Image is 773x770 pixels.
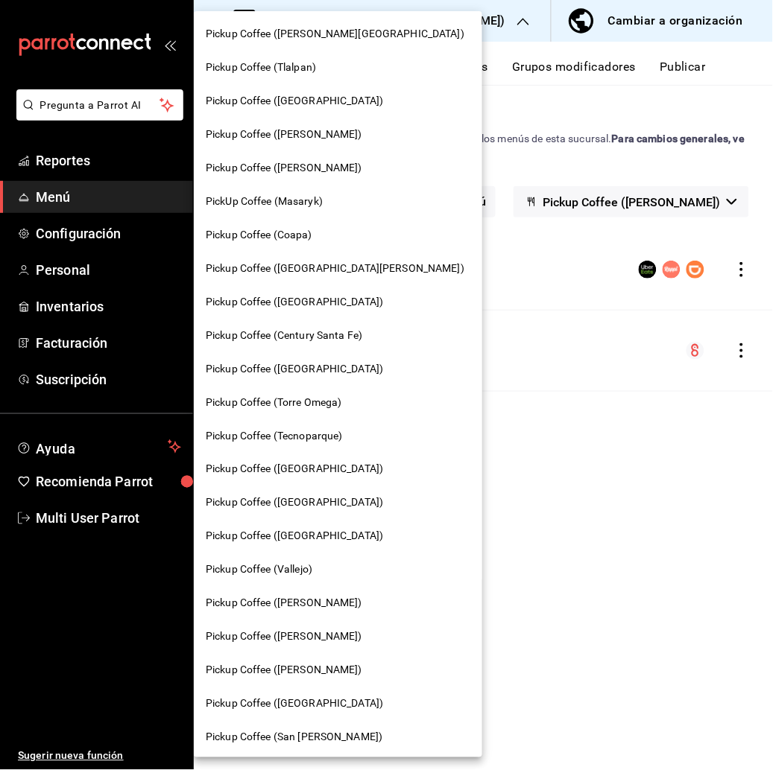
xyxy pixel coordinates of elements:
span: Pickup Coffee ([PERSON_NAME]) [206,629,362,645]
div: Pickup Coffee ([GEOGRAPHIC_DATA]) [194,352,482,386]
span: Pickup Coffee (Vallejo) [206,562,312,578]
span: Pickup Coffee ([GEOGRAPHIC_DATA]) [206,93,383,109]
span: Pickup Coffee ([PERSON_NAME]) [206,663,362,678]
span: Pickup Coffee ([PERSON_NAME]) [206,127,362,142]
span: Pickup Coffee (San [PERSON_NAME]) [206,730,382,745]
span: PickUp Coffee (Masaryk) [206,194,323,209]
div: Pickup Coffee ([PERSON_NAME]) [194,118,482,151]
div: Pickup Coffee ([GEOGRAPHIC_DATA]) [194,84,482,118]
div: Pickup Coffee ([PERSON_NAME][GEOGRAPHIC_DATA]) [194,17,482,51]
div: Pickup Coffee (Vallejo) [194,553,482,587]
span: Pickup Coffee (Coapa) [206,227,312,243]
div: Pickup Coffee ([PERSON_NAME]) [194,151,482,185]
span: Pickup Coffee (Torre Omega) [206,395,342,410]
span: Pickup Coffee (Tlalpan) [206,60,316,75]
div: PickUp Coffee (Masaryk) [194,185,482,218]
div: Pickup Coffee ([PERSON_NAME]) [194,587,482,620]
div: Pickup Coffee (Torre Omega) [194,386,482,419]
div: Pickup Coffee (Tlalpan) [194,51,482,84]
div: Pickup Coffee ([PERSON_NAME]) [194,620,482,654]
span: Pickup Coffee ([GEOGRAPHIC_DATA]) [206,696,383,712]
div: Pickup Coffee ([PERSON_NAME]) [194,654,482,687]
div: Pickup Coffee ([GEOGRAPHIC_DATA]) [194,285,482,319]
span: Pickup Coffee ([PERSON_NAME]) [206,596,362,611]
span: Pickup Coffee ([GEOGRAPHIC_DATA]) [206,294,383,310]
div: Pickup Coffee ([GEOGRAPHIC_DATA]) [194,520,482,553]
div: Pickup Coffee (Coapa) [194,218,482,252]
div: Pickup Coffee ([GEOGRAPHIC_DATA]) [194,453,482,486]
span: Pickup Coffee ([GEOGRAPHIC_DATA]) [206,462,383,477]
div: Pickup Coffee (Tecnoparque) [194,419,482,453]
div: Pickup Coffee ([GEOGRAPHIC_DATA]) [194,687,482,721]
span: Pickup Coffee ([PERSON_NAME]) [206,160,362,176]
div: Pickup Coffee ([GEOGRAPHIC_DATA]) [194,486,482,520]
span: Pickup Coffee ([GEOGRAPHIC_DATA]) [206,361,383,377]
span: Pickup Coffee ([PERSON_NAME][GEOGRAPHIC_DATA]) [206,26,464,42]
div: Pickup Coffee ([GEOGRAPHIC_DATA][PERSON_NAME]) [194,252,482,285]
span: Pickup Coffee ([GEOGRAPHIC_DATA][PERSON_NAME]) [206,261,464,276]
span: Pickup Coffee (Tecnoparque) [206,428,343,444]
span: Pickup Coffee (Century Santa Fe) [206,328,362,343]
span: Pickup Coffee ([GEOGRAPHIC_DATA]) [206,529,383,544]
div: Pickup Coffee (Century Santa Fe) [194,319,482,352]
div: Pickup Coffee (San [PERSON_NAME]) [194,721,482,754]
span: Pickup Coffee ([GEOGRAPHIC_DATA]) [206,495,383,511]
